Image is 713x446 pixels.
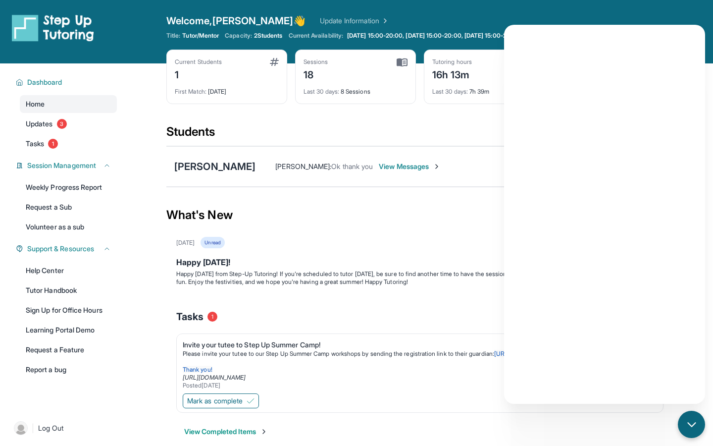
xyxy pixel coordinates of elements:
span: [DATE] 15:00-20:00, [DATE] 15:00-20:00, [DATE] 15:00-20:00 [347,32,520,40]
span: Last 30 days : [304,88,339,95]
span: [PERSON_NAME] : [275,162,331,170]
button: Support & Resources [23,244,111,254]
img: Mark as complete [247,397,255,405]
span: Tasks [26,139,44,149]
p: Please invite your tutee to our Step Up Summer Camp workshops by sending the registration link to... [183,350,649,358]
a: Home [20,95,117,113]
a: Help Center [20,262,117,279]
button: View Completed Items [184,427,268,437]
a: Sign Up for Office Hours [20,301,117,319]
span: Session Management [27,161,96,170]
span: Dashboard [27,77,62,87]
img: card [270,58,279,66]
a: Update Information [320,16,389,26]
a: Invite your tutee to Step Up Summer Camp!Please invite your tutee to our Step Up Summer Camp work... [177,334,663,391]
button: Dashboard [23,77,111,87]
span: Ok thank you [331,162,373,170]
span: Current Availability: [289,32,343,40]
a: Updates3 [20,115,117,133]
div: 16h 13m [432,66,472,82]
a: Request a Feature [20,341,117,359]
a: Tutor Handbook [20,281,117,299]
p: Happy [DATE] from Step-Up Tutoring! If you're scheduled to tutor [DATE], be sure to find another ... [176,270,663,286]
span: Capacity: [225,32,252,40]
span: Welcome, [PERSON_NAME] 👋 [166,14,306,28]
span: Tutor/Mentor [182,32,219,40]
img: card [397,58,407,67]
img: logo [12,14,94,42]
span: 2 Students [254,32,283,40]
div: Unread [201,237,224,248]
span: Mark as complete [187,396,243,406]
button: Mark as complete [183,393,259,408]
iframe: To enrich screen reader interactions, please activate Accessibility in Grammarly extension settings [504,25,705,404]
div: [DATE] [176,239,195,247]
img: user-img [14,421,28,435]
span: Updates [26,119,53,129]
div: Sessions [304,58,328,66]
a: [URL][DOMAIN_NAME] [183,374,246,381]
a: Learning Portal Demo [20,321,117,339]
div: 8 Sessions [304,82,407,96]
span: First Match : [175,88,206,95]
a: [URL][DOMAIN_NAME] [494,350,557,357]
span: Thank you! [183,366,212,373]
span: Log Out [38,423,64,433]
div: [PERSON_NAME] [174,160,255,173]
span: 1 [48,139,58,149]
span: Title: [166,32,180,40]
div: Tutoring hours [432,58,472,66]
div: Posted [DATE] [183,382,649,390]
span: | [32,422,34,434]
span: Support & Resources [27,244,94,254]
div: Current Students [175,58,222,66]
a: |Log Out [10,417,117,439]
span: View Messages [379,162,441,171]
div: 7h 39m [432,82,536,96]
div: [DATE] [175,82,279,96]
span: Last 30 days : [432,88,468,95]
a: Request a Sub [20,198,117,216]
div: Students [166,124,673,146]
div: Happy [DATE]! [176,256,663,270]
a: Report a bug [20,361,117,379]
div: What's New [166,193,673,237]
span: Home [26,99,45,109]
a: [DATE] 15:00-20:00, [DATE] 15:00-20:00, [DATE] 15:00-20:00 [345,32,522,40]
button: chat-button [678,411,705,438]
div: Invite your tutee to Step Up Summer Camp! [183,340,649,350]
img: Chevron-Right [433,163,441,170]
span: Tasks [176,310,204,324]
span: 1 [207,312,217,322]
a: Weekly Progress Report [20,178,117,196]
img: Chevron Right [379,16,389,26]
div: 1 [175,66,222,82]
a: Tasks1 [20,135,117,153]
span: 3 [57,119,67,129]
a: Volunteer as a sub [20,218,117,236]
div: 18 [304,66,328,82]
button: Session Management [23,161,111,170]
